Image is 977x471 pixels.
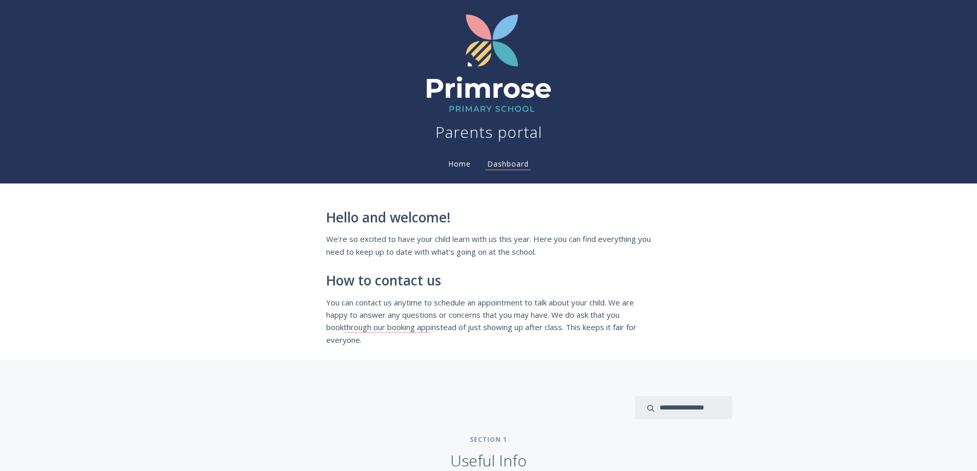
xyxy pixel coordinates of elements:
[435,122,542,142] h1: Parents portal
[326,210,651,226] h2: Hello and welcome!
[446,159,473,169] a: Home
[635,396,732,419] input: search input
[326,296,651,346] p: You can contact us anytime to schedule an appointment to talk about your child. We are happy to a...
[485,159,531,170] a: Dashboard
[326,233,651,258] p: We're so excited to have your child learn with us this year. Here you can find everything you nee...
[344,322,430,333] a: through our booking app
[326,273,651,289] h2: How to contact us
